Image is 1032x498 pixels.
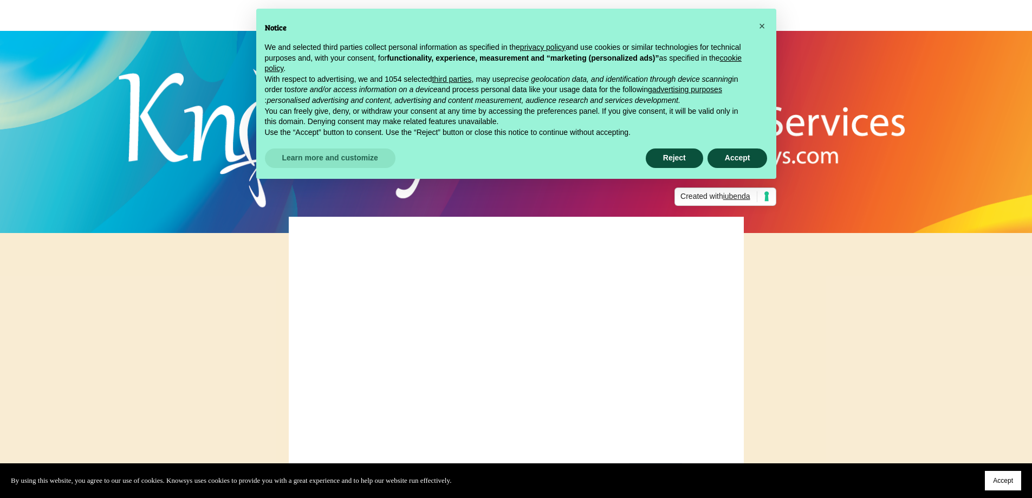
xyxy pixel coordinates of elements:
p: With respect to advertising, we and 1054 selected , may use in order to and process personal data... [265,74,750,106]
button: third parties [432,74,471,85]
button: Accept [708,148,768,168]
a: Created withiubenda [674,187,776,206]
p: You can freely give, deny, or withdraw your consent at any time by accessing the preferences pane... [265,106,750,127]
a: cookie policy [265,54,742,73]
button: Close this notice [754,17,771,35]
button: Reject [646,148,703,168]
span: × [759,20,765,32]
button: Accept [985,471,1021,490]
strong: functionality, experience, measurement and “marketing (personalized ads)” [387,54,659,62]
button: Learn more and customize [265,148,395,168]
em: store and/or access information on a device [291,85,438,94]
a: privacy policy [520,43,566,51]
p: Use the “Accept” button to consent. Use the “Reject” button or close this notice to continue with... [265,127,750,138]
h2: Notice [265,22,750,34]
p: We and selected third parties collect personal information as specified in the and use cookies or... [265,42,750,74]
em: precise geolocation data, and identification through device scanning [504,75,732,83]
em: personalised advertising and content, advertising and content measurement, audience research and ... [267,96,680,105]
span: Accept [993,477,1013,484]
p: By using this website, you agree to our use of cookies. Knowsys uses cookies to provide you with ... [11,475,451,487]
button: advertising purposes [652,85,722,95]
span: Created with [680,191,757,202]
span: iubenda [723,192,750,201]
